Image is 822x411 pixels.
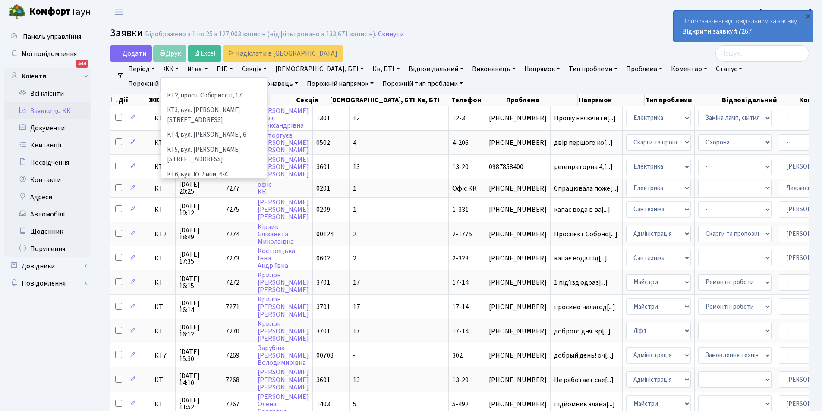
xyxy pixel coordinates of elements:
[469,62,519,76] a: Виконавець
[554,375,614,385] span: Не работает све[...]
[4,188,91,206] a: Адреси
[184,62,211,76] a: № вх.
[23,32,81,41] span: Панель управління
[452,302,469,312] span: 17-14
[578,94,645,106] th: Напрямок
[489,139,547,146] span: [PHONE_NUMBER]
[416,94,450,106] th: Кв, БТІ
[353,162,360,172] span: 13
[110,94,148,106] th: Дії
[226,302,239,312] span: 7271
[316,229,334,239] span: 00124
[272,62,367,76] a: [DEMOGRAPHIC_DATA], БТІ
[29,5,71,19] b: Комфорт
[353,229,356,239] span: 2
[4,257,91,275] a: Довідники
[162,167,266,182] li: КТ6, вул. Ю. Липи, 6-А
[213,62,236,76] a: ПІБ
[489,304,547,311] span: [PHONE_NUMBER]
[188,45,221,62] a: Excel
[489,401,547,408] span: [PHONE_NUMBER]
[452,138,469,147] span: 4-206
[316,302,330,312] span: 3701
[258,368,309,392] a: [PERSON_NAME][PERSON_NAME][PERSON_NAME]
[452,113,465,123] span: 12-3
[316,138,330,147] span: 0502
[353,138,356,147] span: 4
[316,254,330,263] span: 0602
[329,94,416,106] th: [DEMOGRAPHIC_DATA], БТІ
[378,30,404,38] a: Скинути
[489,115,547,122] span: [PHONE_NUMBER]
[450,94,505,106] th: Телефон
[715,45,809,62] input: Пошук...
[489,376,547,383] span: [PHONE_NUMBER]
[668,62,711,76] a: Коментар
[505,94,578,106] th: Проблема
[220,76,302,91] a: Порожній виконавець
[258,131,309,155] a: Расторгуєв[PERSON_NAME][PERSON_NAME]
[521,62,564,76] a: Напрямок
[565,62,621,76] a: Тип проблеми
[154,185,172,192] span: КТ
[179,181,218,195] span: [DATE] 20:25
[154,163,172,170] span: КТ
[4,171,91,188] a: Контакти
[452,162,469,172] span: 13-20
[4,68,91,85] a: Клієнти
[379,76,466,91] a: Порожній тип проблеми
[682,27,752,36] a: Відкрити заявку #7267
[554,278,608,287] span: 1 підʼїзд одраз[...]
[148,94,171,106] th: ЖК
[353,375,360,385] span: 13
[154,139,172,146] span: КТ
[226,184,239,193] span: 7277
[162,143,266,167] li: КТ5, вул. [PERSON_NAME][STREET_ADDRESS]
[258,198,309,222] a: [PERSON_NAME][PERSON_NAME][PERSON_NAME]
[258,270,309,295] a: Крилов[PERSON_NAME][PERSON_NAME]
[4,28,91,45] a: Панель управління
[554,229,617,239] span: Проспект Собрно[...]
[4,85,91,102] a: Всі клієнти
[353,399,356,409] span: 5
[316,205,330,214] span: 0209
[452,351,463,360] span: 302
[554,351,614,360] span: добрый день! оч[...]
[226,326,239,336] span: 7270
[179,373,218,386] span: [DATE] 14:10
[489,255,547,262] span: [PHONE_NUMBER]
[162,88,266,104] li: КТ2, просп. Соборності, 17
[353,302,360,312] span: 17
[316,278,330,287] span: 3701
[353,113,360,123] span: 12
[4,275,91,292] a: Повідомлення
[226,375,239,385] span: 7268
[238,62,270,76] a: Секція
[179,203,218,216] span: [DATE] 19:12
[179,397,218,411] span: [DATE] 11:52
[295,94,329,106] th: Секція
[759,7,812,17] b: [PERSON_NAME]
[179,227,218,241] span: [DATE] 18:49
[154,304,172,311] span: КТ
[125,76,218,91] a: Порожній відповідальний
[226,278,239,287] span: 7272
[554,254,607,263] span: капає вода під[...]
[125,62,158,76] a: Період
[258,222,294,246] a: КірзикЄлізаветаМиколаївна
[154,328,172,335] span: КТ
[554,326,611,336] span: доброго дня. зр[...]
[258,319,309,343] a: Крилов[PERSON_NAME][PERSON_NAME]
[226,351,239,360] span: 7269
[452,254,469,263] span: 2-323
[353,254,356,263] span: 2
[4,137,91,154] a: Квитанції
[316,184,330,193] span: 0201
[226,399,239,409] span: 7267
[4,102,91,119] a: Заявки до КК
[116,49,146,58] span: Додати
[489,279,547,286] span: [PHONE_NUMBER]
[154,115,172,122] span: КТ
[226,229,239,239] span: 7274
[554,184,619,193] span: Спрацювала поже[...]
